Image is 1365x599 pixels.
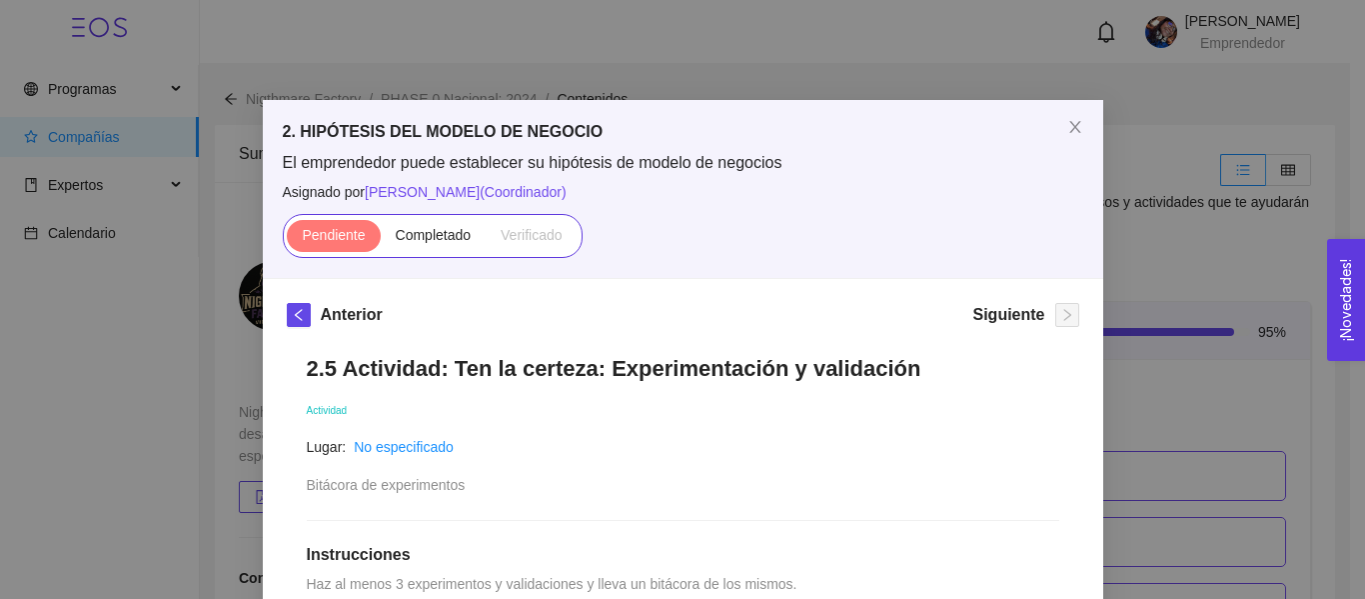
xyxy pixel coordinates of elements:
[288,308,310,322] span: left
[307,355,1059,382] h1: 2.5 Actividad: Ten la certeza: Experimentación y validación
[307,545,1059,565] h1: Instrucciones
[972,303,1044,327] h5: Siguiente
[302,227,365,243] span: Pendiente
[307,405,348,416] span: Actividad
[283,152,1083,174] span: El emprendedor puede establecer su hipótesis de modelo de negocios
[396,227,472,243] span: Completado
[283,181,1083,203] span: Asignado por
[354,439,454,455] a: No especificado
[1055,303,1079,327] button: right
[307,477,466,493] span: Bitácora de experimentos
[365,184,567,200] span: [PERSON_NAME] ( Coordinador )
[307,436,347,458] article: Lugar:
[1067,119,1083,135] span: close
[501,227,562,243] span: Verificado
[287,303,311,327] button: left
[321,303,383,327] h5: Anterior
[1047,100,1103,156] button: Close
[283,120,1083,144] h5: 2. HIPÓTESIS DEL MODELO DE NEGOCIO
[1327,239,1365,361] button: Open Feedback Widget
